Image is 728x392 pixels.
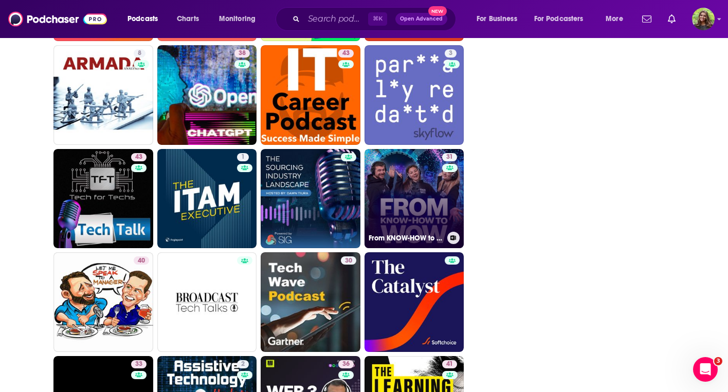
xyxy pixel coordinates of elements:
[134,49,145,58] a: 8
[692,8,715,30] button: Show profile menu
[714,357,722,365] span: 3
[338,360,354,368] a: 36
[365,45,464,145] a: 3
[135,359,142,369] span: 33
[469,11,530,27] button: open menu
[442,360,457,368] a: 41
[445,49,457,58] a: 3
[241,152,245,162] span: 1
[261,252,360,352] a: 30
[237,360,249,368] a: 2
[365,149,464,249] a: 31From KNOW-HOW to WOW
[692,8,715,30] span: Logged in as reagan34226
[234,49,250,58] a: 38
[135,152,142,162] span: 43
[241,359,245,369] span: 2
[170,11,205,27] a: Charts
[138,48,141,59] span: 8
[338,49,354,58] a: 43
[598,11,636,27] button: open menu
[477,12,517,26] span: For Business
[664,10,680,28] a: Show notifications dropdown
[128,12,158,26] span: Podcasts
[304,11,368,27] input: Search podcasts, credits, & more...
[527,11,598,27] button: open menu
[285,7,466,31] div: Search podcasts, credits, & more...
[53,252,153,352] a: 40
[446,359,453,369] span: 41
[693,357,718,382] iframe: Intercom live chat
[446,152,453,162] span: 31
[345,256,352,266] span: 30
[8,9,107,29] img: Podchaser - Follow, Share and Rate Podcasts
[177,12,199,26] span: Charts
[342,48,350,59] span: 43
[342,359,350,369] span: 36
[341,256,356,265] a: 30
[53,45,153,145] a: 8
[120,11,171,27] button: open menu
[638,10,656,28] a: Show notifications dropdown
[261,45,360,145] a: 43
[534,12,584,26] span: For Podcasters
[692,8,715,30] img: User Profile
[606,12,623,26] span: More
[400,16,443,22] span: Open Advanced
[53,149,153,249] a: 43
[157,45,257,145] a: 38
[131,153,147,161] a: 43
[369,234,443,242] h3: From KNOW-HOW to WOW
[138,256,145,266] span: 40
[239,48,246,59] span: 38
[212,11,269,27] button: open menu
[442,153,457,161] a: 31
[368,12,387,26] span: ⌘ K
[134,256,149,265] a: 40
[428,6,447,16] span: New
[131,360,147,368] a: 33
[395,13,447,25] button: Open AdvancedNew
[157,149,257,249] a: 1
[219,12,256,26] span: Monitoring
[449,48,452,59] span: 3
[237,153,249,161] a: 1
